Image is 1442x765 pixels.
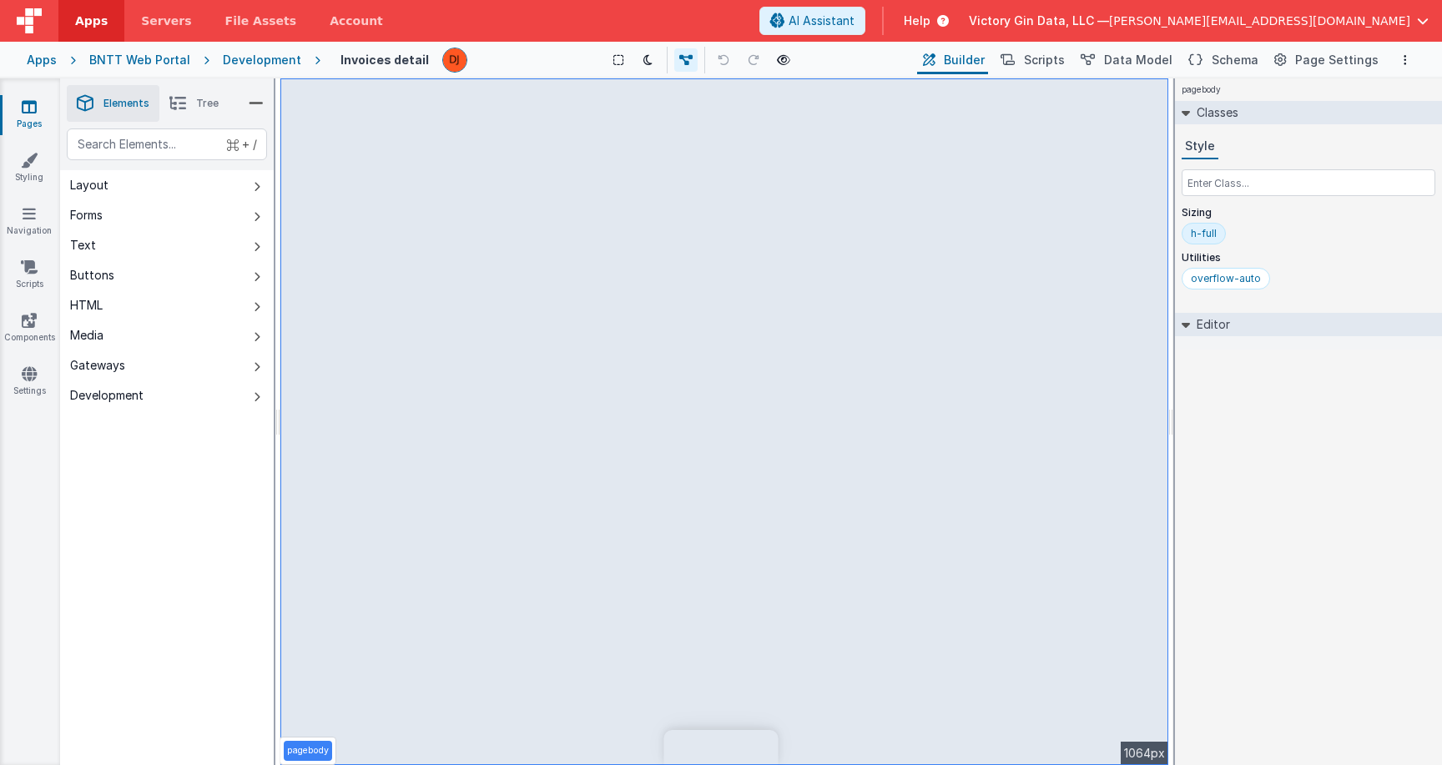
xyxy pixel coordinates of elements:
[759,7,865,35] button: AI Assistant
[60,320,274,350] button: Media
[969,13,1429,29] button: Victory Gin Data, LLC — [PERSON_NAME][EMAIL_ADDRESS][DOMAIN_NAME]
[60,290,274,320] button: HTML
[944,52,985,68] span: Builder
[70,177,108,194] div: Layout
[1212,52,1258,68] span: Schema
[1024,52,1065,68] span: Scripts
[227,128,257,160] span: + /
[1295,52,1379,68] span: Page Settings
[27,52,57,68] div: Apps
[225,13,297,29] span: File Assets
[1104,52,1172,68] span: Data Model
[1190,313,1230,336] h2: Editor
[1268,46,1382,74] button: Page Settings
[75,13,108,29] span: Apps
[340,53,429,66] h4: Invoices detail
[664,730,779,765] iframe: Marker.io feedback button
[1182,251,1435,264] p: Utilities
[70,357,125,374] div: Gateways
[89,52,190,68] div: BNTT Web Portal
[1191,227,1217,240] div: h-full
[917,46,988,74] button: Builder
[70,387,144,404] div: Development
[60,230,274,260] button: Text
[103,97,149,110] span: Elements
[70,327,103,344] div: Media
[287,744,329,757] p: pagebody
[904,13,930,29] span: Help
[67,128,267,160] input: Search Elements...
[1182,169,1435,196] input: Enter Class...
[1190,101,1238,124] h2: Classes
[70,267,114,284] div: Buttons
[1182,46,1262,74] button: Schema
[1109,13,1410,29] span: [PERSON_NAME][EMAIL_ADDRESS][DOMAIN_NAME]
[141,13,191,29] span: Servers
[70,237,96,254] div: Text
[1075,46,1176,74] button: Data Model
[196,97,219,110] span: Tree
[70,297,103,314] div: HTML
[60,380,274,410] button: Development
[995,46,1068,74] button: Scripts
[223,52,301,68] div: Development
[60,350,274,380] button: Gateways
[60,170,274,200] button: Layout
[969,13,1109,29] span: Victory Gin Data, LLC —
[60,200,274,230] button: Forms
[280,78,1168,765] div: -->
[1121,742,1168,765] div: 1064px
[70,207,103,224] div: Forms
[789,13,855,29] span: AI Assistant
[1182,206,1435,219] p: Sizing
[1182,134,1218,159] button: Style
[1175,78,1228,101] h4: pagebody
[443,48,466,72] img: f3d315f864dfd729bbf95c1be5919636
[1191,272,1261,285] div: overflow-auto
[60,260,274,290] button: Buttons
[1395,50,1415,70] button: Options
